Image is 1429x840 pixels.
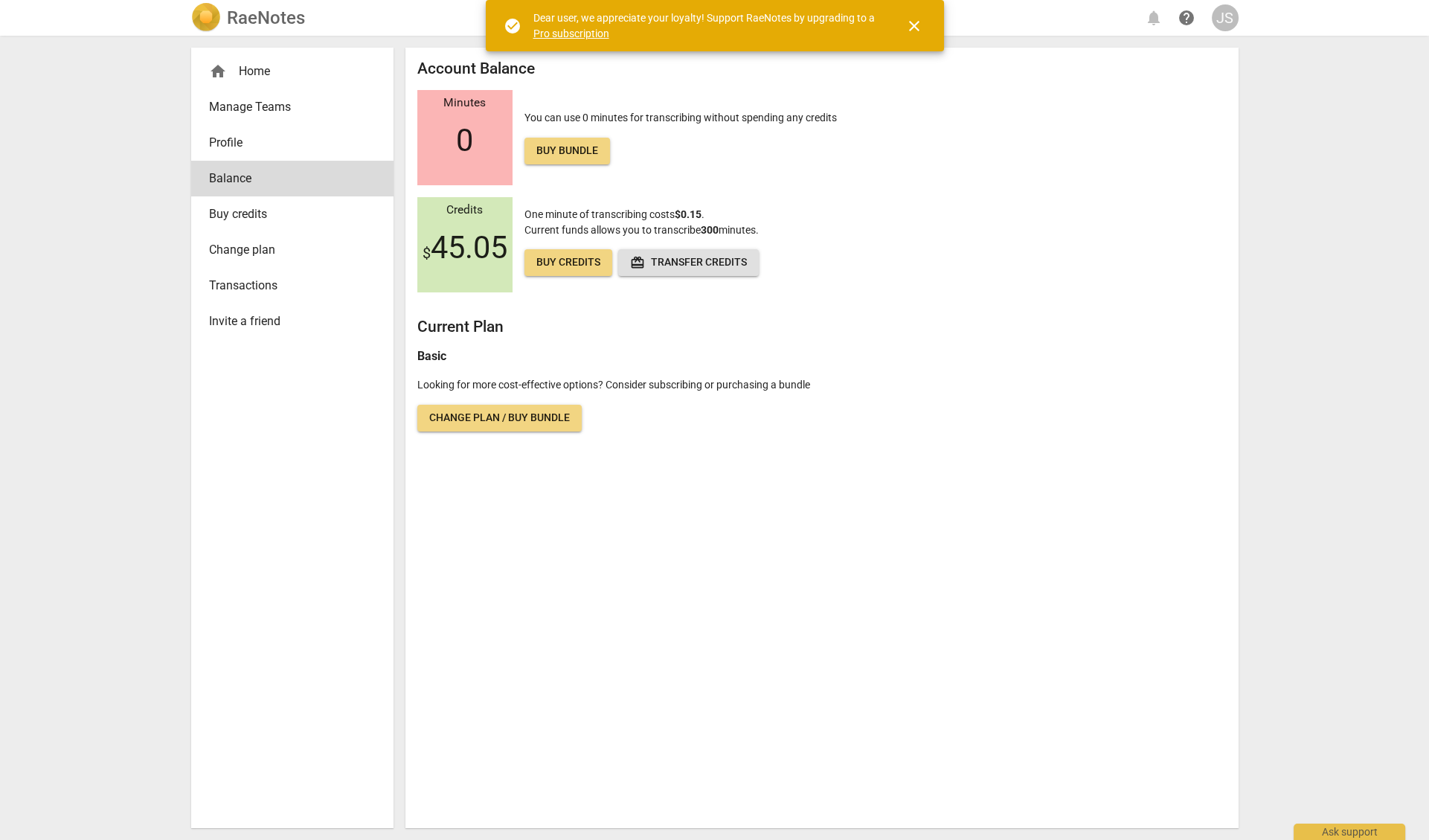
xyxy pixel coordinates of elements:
[1294,824,1405,840] div: Ask support
[209,277,364,295] span: Transactions
[191,89,394,125] a: Manage Teams
[191,196,394,232] a: Buy credits
[675,208,701,220] b: $0.15
[533,28,609,39] a: Pro subscription
[524,110,837,164] p: You can use 0 minutes for transcribing without spending any credits
[504,17,521,35] span: check_circle
[536,144,598,158] span: Buy bundle
[191,161,394,196] a: Balance
[417,97,513,110] div: Minutes
[896,8,932,44] button: Close
[209,312,364,330] span: Invite a friend
[701,224,719,236] b: 300
[423,230,507,266] span: 45.05
[630,255,747,270] span: Transfer credits
[1178,9,1195,27] span: help
[209,170,364,187] span: Balance
[417,204,513,217] div: Credits
[417,60,1227,78] h2: Account Balance
[417,349,446,363] b: Basic
[227,7,305,28] h2: RaeNotes
[191,268,394,304] a: Transactions
[417,377,1227,393] p: Looking for more cost-effective options? Consider subscribing or purchasing a bundle
[1173,4,1200,31] a: Help
[191,3,221,33] img: Logo
[533,10,879,41] div: Dear user, we appreciate your loyalty! Support RaeNotes by upgrading to a
[524,138,610,164] a: Buy bundle
[524,224,759,236] span: Current funds allows you to transcribe minutes.
[191,54,394,89] div: Home
[905,17,923,35] span: close
[209,62,364,80] div: Home
[209,205,364,223] span: Buy credits
[209,241,364,259] span: Change plan
[524,249,612,276] a: Buy credits
[1212,4,1239,31] button: JS
[417,405,582,432] a: Change plan / Buy bundle
[191,232,394,268] a: Change plan
[618,249,759,276] button: Transfer credits
[456,123,473,158] span: 0
[209,62,227,80] span: home
[630,255,645,270] span: redeem
[423,244,431,262] span: $
[429,411,570,426] span: Change plan / Buy bundle
[191,125,394,161] a: Profile
[417,318,1227,336] h2: Current Plan
[209,98,364,116] span: Manage Teams
[524,208,704,220] span: One minute of transcribing costs .
[191,304,394,339] a: Invite a friend
[536,255,600,270] span: Buy credits
[209,134,364,152] span: Profile
[191,3,305,33] a: LogoRaeNotes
